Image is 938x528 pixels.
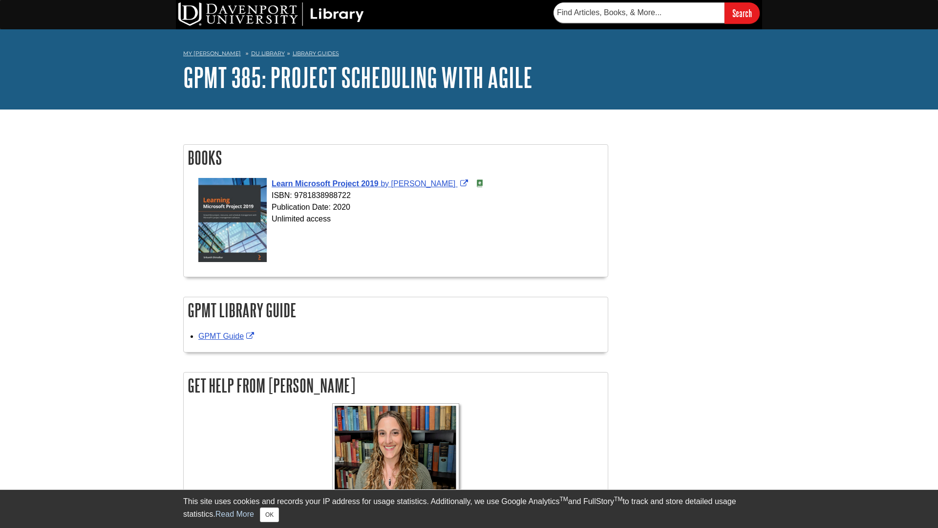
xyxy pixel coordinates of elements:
div: ISBN: 9781838988722 [198,190,603,201]
h2: GPMT Library Guide [184,297,608,323]
a: Read More [215,510,254,518]
a: Link opens in new window [272,179,470,188]
div: Publication Date: 2020 [198,201,603,213]
span: by [381,179,389,188]
nav: breadcrumb [183,47,755,63]
button: Close [260,507,279,522]
sup: TM [559,496,568,503]
img: Cover Art [198,178,267,263]
sup: TM [614,496,622,503]
h2: Get Help From [PERSON_NAME] [184,373,608,398]
a: My [PERSON_NAME] [183,49,241,58]
div: This site uses cookies and records your IP address for usage statistics. Additionally, we use Goo... [183,496,755,522]
span: [PERSON_NAME] [391,179,456,188]
img: Profile Photo [332,403,459,494]
input: Find Articles, Books, & More... [554,2,725,23]
a: Link opens in new window [198,332,256,340]
a: GPMT 385: Project Scheduling with Agile [183,62,533,92]
a: DU Library [251,50,285,57]
img: e-Book [476,179,484,187]
form: Searches DU Library's articles, books, and more [554,2,760,23]
a: Library Guides [293,50,339,57]
div: Unlimited access [198,213,603,225]
input: Search [725,2,760,23]
a: Profile Photo [PERSON_NAME] [189,403,603,514]
img: DU Library [178,2,364,26]
span: Learn Microsoft Project 2019 [272,179,379,188]
h2: Books [184,145,608,171]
